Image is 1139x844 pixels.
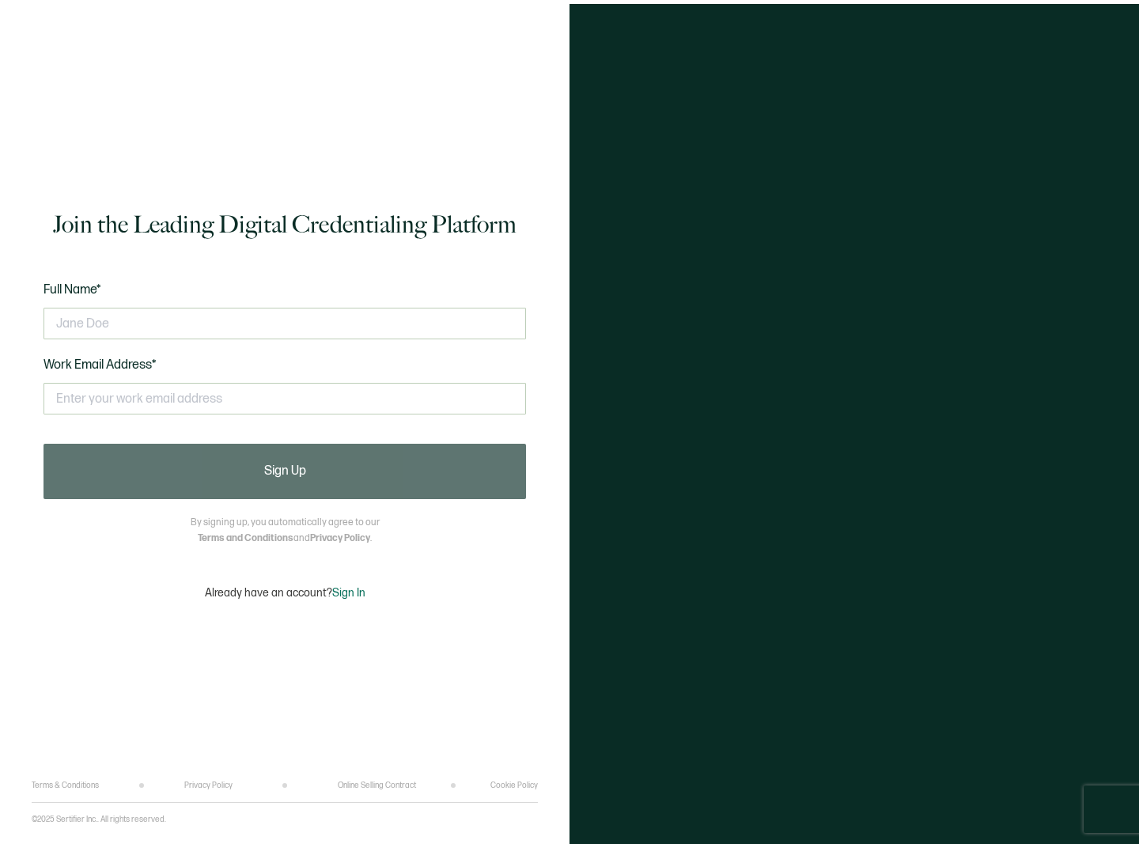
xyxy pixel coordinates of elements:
span: Sign In [332,586,365,600]
a: Terms & Conditions [32,781,99,790]
p: ©2025 Sertifier Inc.. All rights reserved. [32,815,166,824]
a: Online Selling Contract [338,781,416,790]
p: Already have an account? [205,586,365,600]
a: Privacy Policy [310,532,370,544]
span: Sign Up [264,465,306,478]
p: By signing up, you automatically agree to our and . [191,515,380,547]
input: Enter your work email address [44,383,526,414]
a: Terms and Conditions [198,532,293,544]
h1: Join the Leading Digital Credentialing Platform [53,209,517,240]
a: Privacy Policy [184,781,233,790]
a: Cookie Policy [490,781,538,790]
span: Full Name* [44,282,101,297]
input: Jane Doe [44,308,526,339]
span: Work Email Address* [44,358,157,373]
button: Sign Up [44,444,526,499]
